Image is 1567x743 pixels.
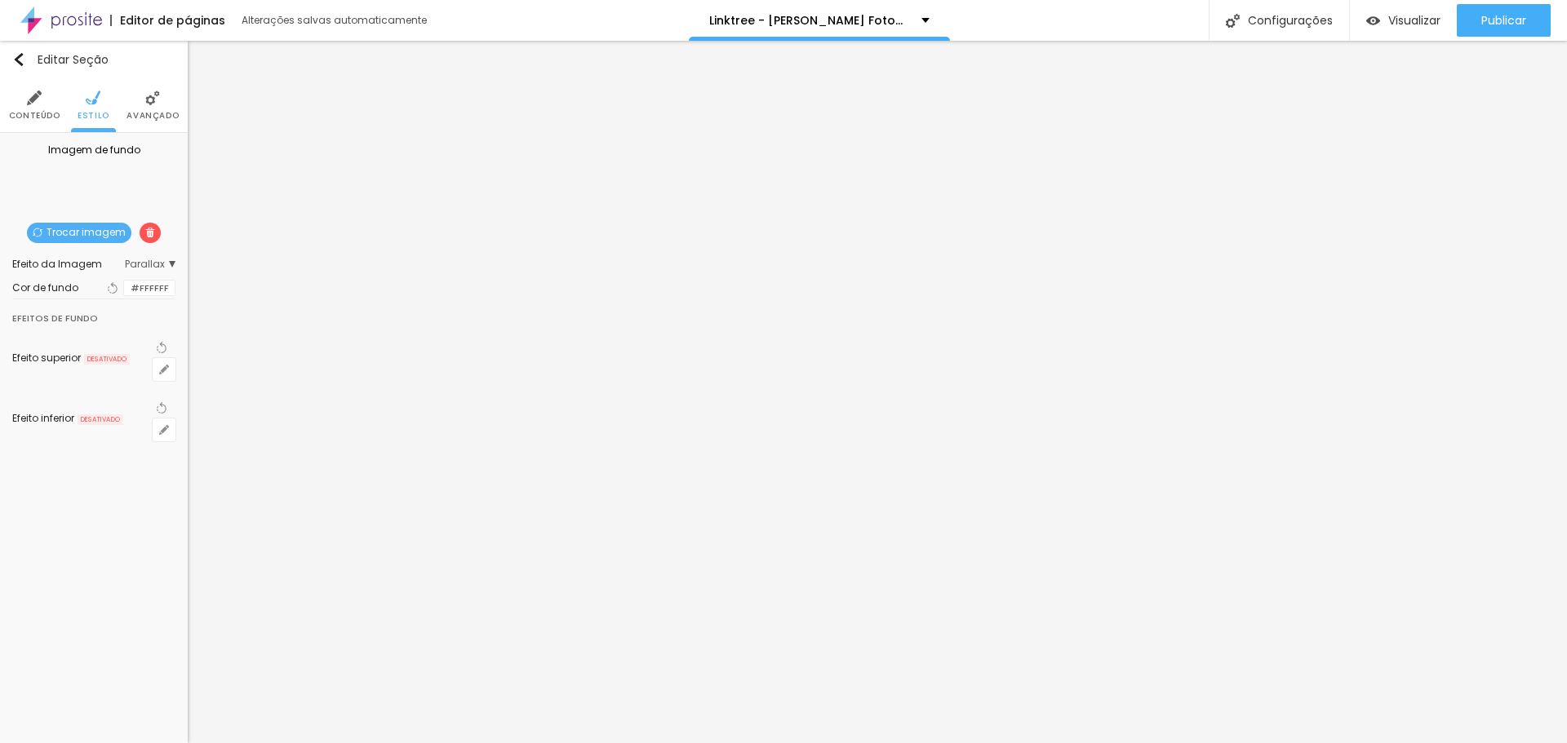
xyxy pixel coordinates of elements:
[1457,4,1551,37] button: Publicar
[48,145,140,155] div: Imagem de fundo
[12,309,98,327] div: Efeitos de fundo
[12,283,78,293] div: Cor de fundo
[78,112,109,120] span: Estilo
[1350,4,1457,37] button: Visualizar
[27,223,131,243] span: Trocar imagem
[86,91,100,105] img: Icone
[9,112,60,120] span: Conteúdo
[127,112,179,120] span: Avançado
[145,228,155,237] img: Icone
[1388,14,1440,27] span: Visualizar
[33,228,42,237] img: Icone
[188,41,1567,743] iframe: Editor
[1481,14,1526,27] span: Publicar
[12,353,81,363] div: Efeito superior
[27,91,42,105] img: Icone
[1366,14,1380,28] img: view-1.svg
[110,15,225,26] div: Editor de páginas
[84,354,130,365] span: DESATIVADO
[12,259,125,269] div: Efeito da Imagem
[242,15,429,25] div: Alterações salvas automaticamente
[12,414,74,423] div: Efeito inferior
[145,91,160,105] img: Icone
[125,259,175,269] span: Parallax
[78,414,123,426] span: DESATIVADO
[1226,14,1240,28] img: Icone
[12,299,175,329] div: Efeitos de fundo
[12,53,109,66] div: Editar Seção
[12,53,25,66] img: Icone
[709,15,909,26] p: Linktree - [PERSON_NAME] Fotografia Autoral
